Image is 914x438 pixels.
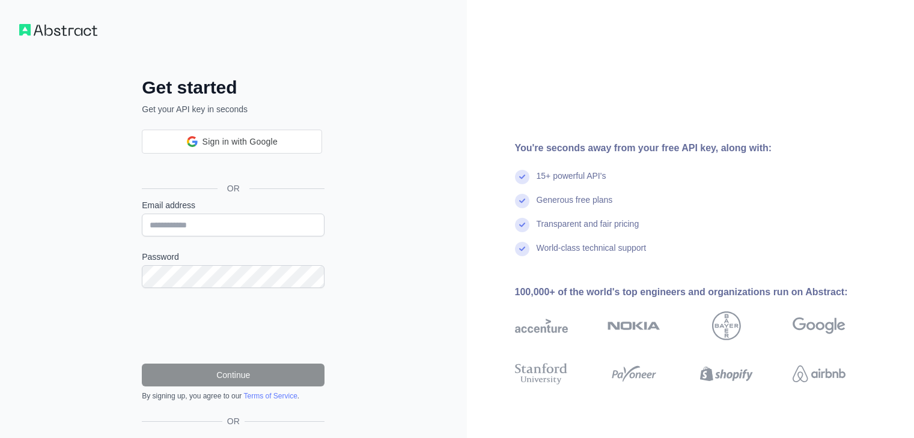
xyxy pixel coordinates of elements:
img: accenture [515,311,568,340]
span: OR [218,182,249,194]
img: payoneer [608,361,660,387]
div: 15+ powerful API's [537,170,606,194]
img: check mark [515,242,529,256]
img: Workflow [19,24,97,36]
img: shopify [700,361,753,387]
span: OR [222,415,245,427]
div: By signing up, you agree to our . [142,391,324,401]
p: Get your API key in seconds [142,103,324,115]
h2: Get started [142,77,324,98]
div: World-class technical support [537,242,647,266]
div: Transparent and fair pricing [537,218,639,242]
img: check mark [515,218,529,232]
iframe: reCAPTCHA [142,302,324,349]
label: Password [142,251,324,263]
img: google [793,311,845,340]
div: You're seconds away from your free API key, along with: [515,141,884,155]
span: Sign in with Google [203,136,278,148]
label: Email address [142,199,324,211]
img: check mark [515,194,529,208]
img: check mark [515,170,529,184]
button: Continue [142,364,324,386]
img: airbnb [793,361,845,387]
img: bayer [712,311,741,340]
div: 100,000+ of the world's top engineers and organizations run on Abstract: [515,285,884,299]
div: Sign in with Google [142,130,322,154]
div: Generous free plans [537,194,613,218]
a: Terms of Service [243,392,297,400]
img: nokia [608,311,660,340]
img: stanford university [515,361,568,387]
iframe: Sign in with Google Button [136,152,328,179]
